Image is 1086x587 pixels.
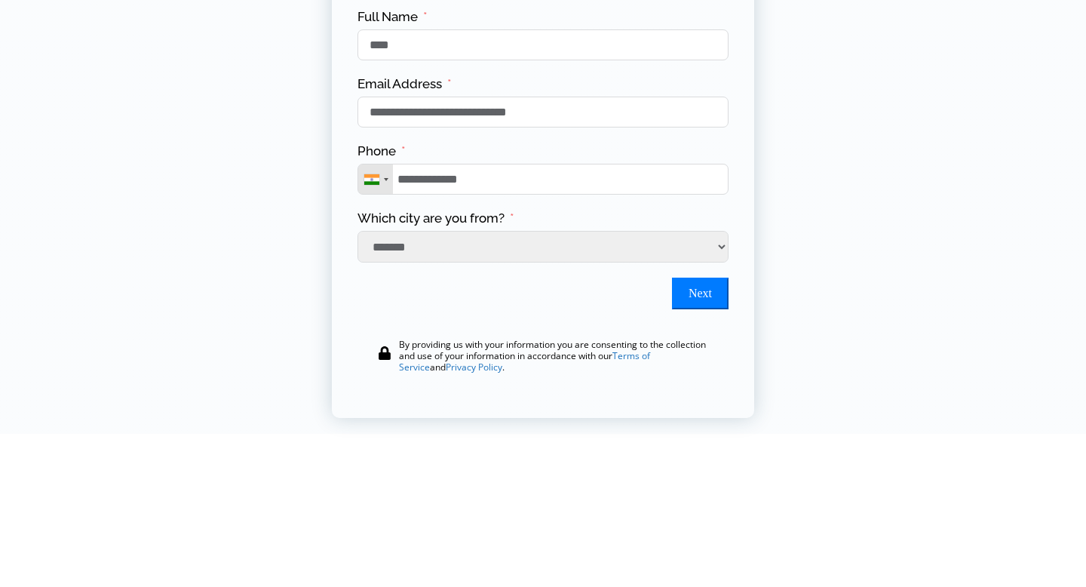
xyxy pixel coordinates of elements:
[672,278,729,309] button: Next
[357,75,452,93] label: Email Address
[399,349,650,373] a: Terms of Service
[357,8,428,26] label: Full Name
[357,164,729,195] input: Phone
[358,164,393,194] div: Telephone country code
[399,339,716,373] div: By providing us with your information you are consenting to the collection and use of your inform...
[357,231,729,263] select: Which city are you from?
[357,143,406,160] label: Phone
[446,361,502,373] a: Privacy Policy
[357,210,514,227] label: Which city are you from?
[357,97,729,128] input: Email Address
